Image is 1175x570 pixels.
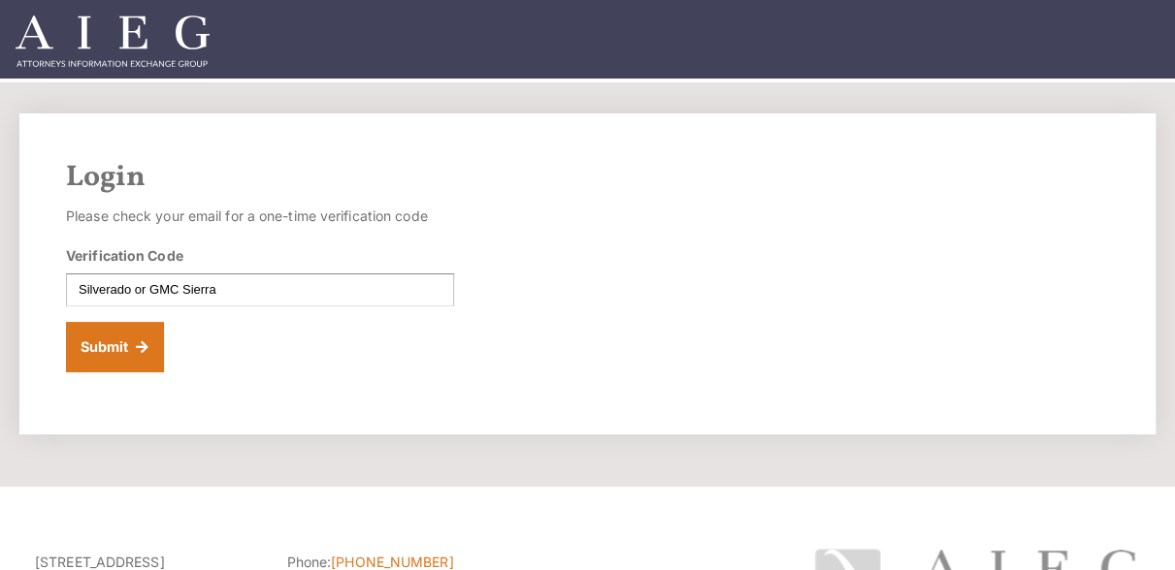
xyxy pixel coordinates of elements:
h2: Login [66,160,1109,195]
label: Verification Code [66,245,183,266]
a: [PHONE_NUMBER] [331,554,453,570]
p: Please check your email for a one-time verification code [66,203,454,230]
img: Attorneys Information Exchange Group [16,16,210,67]
button: Submit [66,322,164,372]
